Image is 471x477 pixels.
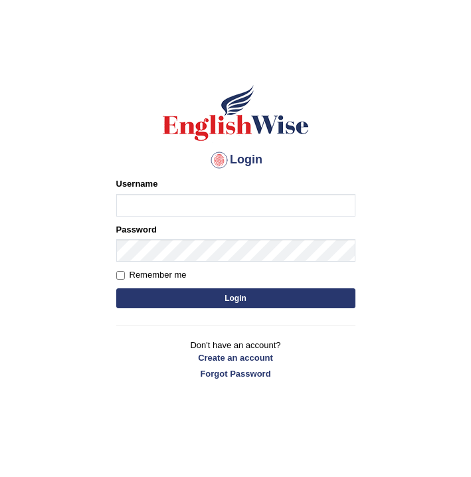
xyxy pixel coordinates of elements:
[116,223,157,236] label: Password
[116,268,187,282] label: Remember me
[116,367,355,380] a: Forgot Password
[160,83,312,143] img: Logo of English Wise sign in for intelligent practice with AI
[116,351,355,364] a: Create an account
[116,288,355,308] button: Login
[116,177,158,190] label: Username
[116,149,355,171] h4: Login
[116,339,355,380] p: Don't have an account?
[116,271,125,280] input: Remember me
